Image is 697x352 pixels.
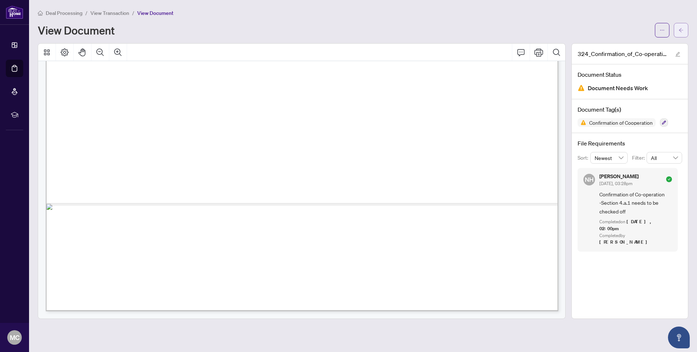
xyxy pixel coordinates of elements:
div: Completed by [599,232,672,246]
img: Status Icon [578,118,586,127]
h5: [PERSON_NAME] [599,174,639,179]
span: View Document [137,10,174,16]
button: Open asap [668,327,690,348]
span: ellipsis [660,28,665,33]
p: Filter: [632,154,647,162]
span: edit [675,52,680,57]
h4: Document Status [578,70,682,79]
h1: View Document [38,24,115,36]
span: All [651,152,678,163]
div: Completed on [599,219,672,232]
span: Confirmation of Cooperation [586,120,656,125]
span: Document Needs Work [588,83,648,93]
li: / [85,9,87,17]
span: [DATE], 02:00pm [599,219,654,232]
li: / [132,9,134,17]
span: MC [10,332,20,343]
span: View Transaction [90,10,129,16]
span: 324_Confirmation_of_Co-operation_and_Representation_-_Tenant_Landlord_-_PropTx-OREA__6___1_.pdf [578,49,668,58]
h4: Document Tag(s) [578,105,682,114]
img: logo [6,5,23,19]
span: [PERSON_NAME] [599,239,651,245]
h4: File Requirements [578,139,682,148]
span: home [38,11,43,16]
p: Sort: [578,154,590,162]
span: Deal Processing [46,10,82,16]
span: [DATE], 03:28pm [599,181,632,186]
span: Confirmation of Co-operation -Section 4.a.1 needs to be checked off [599,190,672,216]
span: arrow-left [678,28,684,33]
span: Newest [595,152,624,163]
span: NH [585,175,594,184]
span: check-circle [666,176,672,182]
img: Document Status [578,84,585,92]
